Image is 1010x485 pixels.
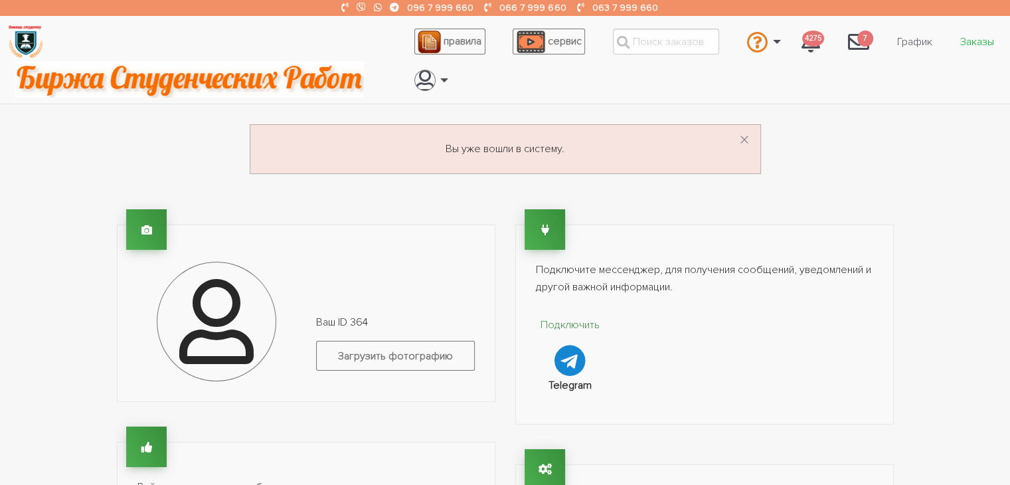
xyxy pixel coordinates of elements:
button: Dismiss alert [739,130,750,151]
img: play_icon-49f7f135c9dc9a03216cfdbccbe1e3994649169d890fb554cedf0eac35a01ba8.png [517,31,545,53]
label: Загрузить фотографию [316,341,475,371]
a: сервис [513,29,585,54]
a: Подключить [536,317,606,376]
strong: Telegram [548,379,592,392]
p: Вы уже вошли в систему. [266,141,744,158]
a: 4275 [791,24,831,60]
p: Подключите мессенджер, для получения сообщений, уведомлений и другой важной информации. [536,262,873,296]
a: 096 7 999 660 [407,2,473,13]
img: motto-2ce64da2796df845c65ce8f9480b9c9d679903764b3ca6da4b6de107518df0fe.gif [15,61,364,98]
img: agreement_icon-feca34a61ba7f3d1581b08bc946b2ec1ccb426f67415f344566775c155b7f62c.png [418,31,440,53]
a: 7 [837,24,880,60]
input: Поиск заказов [613,29,719,54]
a: 066 7 999 660 [499,2,566,13]
span: × [739,128,750,153]
p: Подключить [536,317,606,334]
a: График [886,29,943,54]
span: 4275 [802,31,824,47]
div: Ваш ID 364 [306,314,485,381]
span: 7 [857,31,873,47]
span: сервис [548,35,582,48]
a: 063 7 999 660 [592,2,657,13]
span: правила [444,35,481,48]
a: правила [414,29,485,54]
img: logo-135dea9cf721667cc4ddb0c1795e3ba8b7f362e3d0c04e2cc90b931989920324.png [7,23,44,60]
a: Заказы [950,29,1005,54]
